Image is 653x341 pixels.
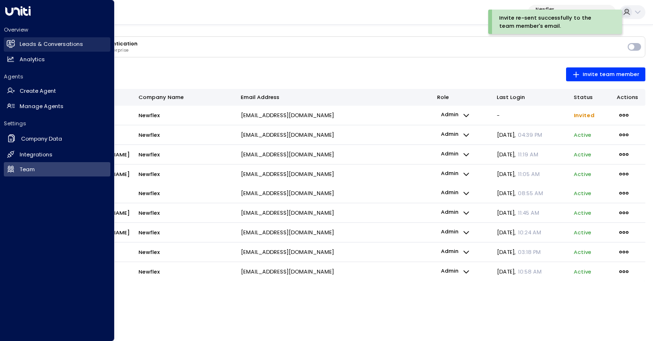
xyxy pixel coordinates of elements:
[437,93,486,102] div: Role
[574,209,591,217] p: active
[497,170,540,178] span: [DATE] ,
[437,148,474,161] button: admin
[139,209,160,217] span: Newflex
[574,248,591,256] p: active
[139,93,230,102] div: Company Name
[535,7,599,12] p: Newflex
[139,170,160,178] span: Newflex
[518,189,543,197] span: 08:55 AM
[518,229,541,236] span: 10:24 AM
[139,151,160,158] span: Newflex
[139,111,160,119] span: Newflex
[4,147,110,162] a: Integrations
[139,248,160,256] span: Newflex
[518,248,541,256] span: 03:18 PM
[497,93,563,102] div: Last Login
[437,168,474,180] button: admin
[139,93,184,102] div: Company Name
[497,189,543,197] span: [DATE] ,
[4,84,110,99] a: Create Agent
[518,268,542,275] span: 10:58 AM
[574,189,591,197] p: active
[139,229,160,236] span: Newflex
[35,48,624,53] p: Require MFA for all users in your enterprise
[241,151,334,158] p: [EMAIL_ADDRESS][DOMAIN_NAME]
[241,131,334,139] p: [EMAIL_ADDRESS][DOMAIN_NAME]
[139,131,160,139] span: Newflex
[518,170,540,178] span: 11:05 AM
[497,248,541,256] span: [DATE] ,
[437,226,474,239] button: admin
[617,93,640,102] div: Actions
[574,111,594,119] span: Invited
[497,209,539,217] span: [DATE] ,
[139,268,160,275] span: Newflex
[492,106,568,125] td: -
[4,52,110,66] a: Analytics
[4,26,110,33] h2: Overview
[574,268,591,275] p: active
[4,99,110,113] a: Manage Agents
[20,151,53,159] h2: Integrations
[497,268,542,275] span: [DATE] ,
[437,246,474,258] button: admin
[139,189,160,197] span: Newflex
[574,151,591,158] p: active
[4,162,110,176] a: Team
[241,209,334,217] p: [EMAIL_ADDRESS][DOMAIN_NAME]
[20,55,45,64] h2: Analytics
[4,37,110,52] a: Leads & Conversations
[21,135,62,143] h2: Company Data
[574,131,591,139] p: active
[35,41,624,47] h3: Enterprise Multi-Factor Authentication
[4,131,110,147] a: Company Data
[437,207,474,219] button: admin
[4,73,110,80] h2: Agents
[241,189,334,197] p: [EMAIL_ADDRESS][DOMAIN_NAME]
[518,131,542,139] span: 04:39 PM
[497,151,538,158] span: [DATE] ,
[437,109,474,121] button: admin
[241,93,279,102] div: Email Address
[497,131,542,139] span: [DATE] ,
[241,170,334,178] p: [EMAIL_ADDRESS][DOMAIN_NAME]
[241,248,334,256] p: [EMAIL_ADDRESS][DOMAIN_NAME]
[241,268,334,275] p: [EMAIL_ADDRESS][DOMAIN_NAME]
[437,187,474,200] button: admin
[566,67,645,81] button: Invite team member
[20,40,83,48] h2: Leads & Conversations
[20,165,35,174] h2: Team
[241,229,334,236] p: [EMAIL_ADDRESS][DOMAIN_NAME]
[20,87,56,95] h2: Create Agent
[4,120,110,127] h2: Settings
[572,70,639,79] span: Invite team member
[497,229,541,236] span: [DATE] ,
[241,93,427,102] div: Email Address
[437,265,474,278] button: admin
[528,5,616,20] button: Newflex0961307c-78f6-4b98-8ad0-173938f01974
[574,93,606,102] div: Status
[499,14,608,30] div: Invite re-sent successfully to the team member's email.
[437,129,474,141] button: admin
[574,229,591,236] p: active
[241,111,334,119] p: [EMAIL_ADDRESS][DOMAIN_NAME]
[497,93,525,102] div: Last Login
[574,170,591,178] p: active
[518,151,538,158] span: 11:19 AM
[20,102,64,110] h2: Manage Agents
[518,209,539,217] span: 11:45 AM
